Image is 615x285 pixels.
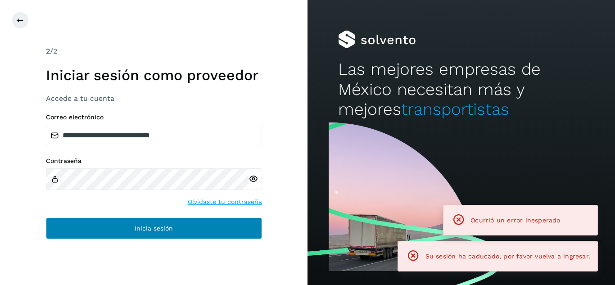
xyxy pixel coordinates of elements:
span: transportistas [401,100,509,119]
button: Inicia sesión [46,217,262,239]
span: Ocurrió un error inesperado [470,217,560,224]
span: Su sesión ha caducado, por favor vuelva a ingresar. [425,253,590,260]
span: Inicia sesión [135,225,173,231]
h2: Las mejores empresas de México necesitan más y mejores [338,59,584,119]
span: 2 [46,47,50,55]
label: Correo electrónico [46,113,262,121]
a: Olvidaste tu contraseña [188,197,262,207]
h3: Accede a tu cuenta [46,94,262,103]
div: /2 [46,46,262,57]
h1: Iniciar sesión como proveedor [46,67,262,84]
label: Contraseña [46,157,262,165]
